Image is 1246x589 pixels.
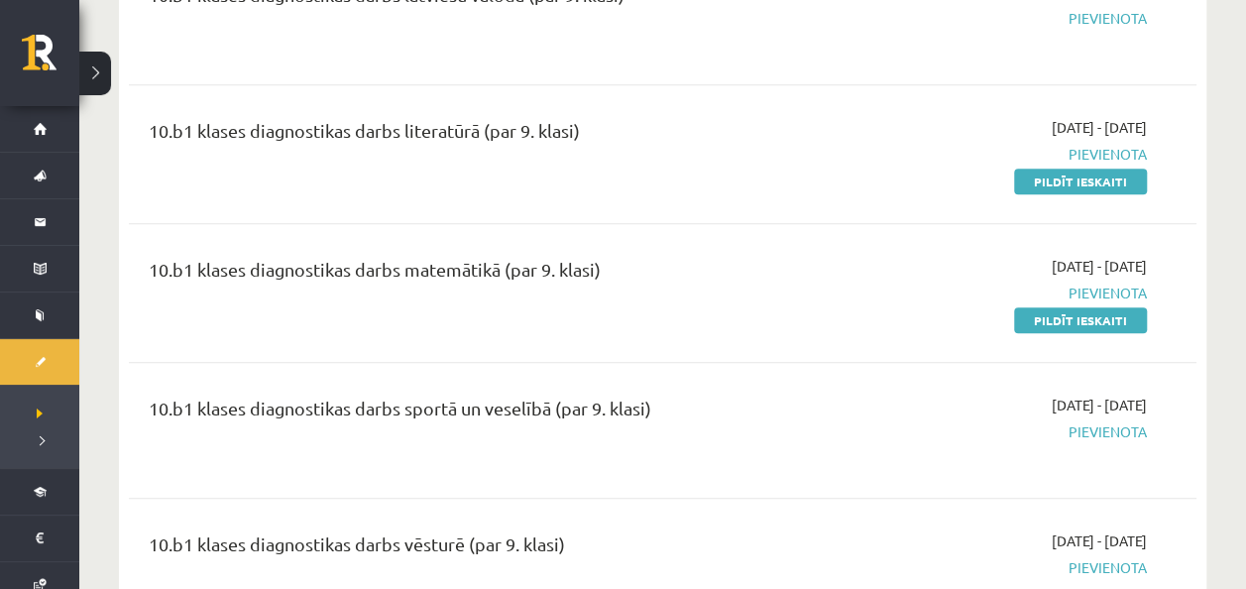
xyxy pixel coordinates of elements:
a: Pildīt ieskaiti [1014,169,1147,194]
a: Rīgas 1. Tālmācības vidusskola [22,35,79,84]
span: Pievienota [834,8,1147,29]
span: Pievienota [834,283,1147,303]
span: [DATE] - [DATE] [1052,117,1147,138]
div: 10.b1 klases diagnostikas darbs sportā un veselībā (par 9. klasi) [149,395,804,431]
span: Pievienota [834,144,1147,165]
span: Pievienota [834,421,1147,442]
span: Pievienota [834,557,1147,578]
span: [DATE] - [DATE] [1052,395,1147,415]
div: 10.b1 klases diagnostikas darbs vēsturē (par 9. klasi) [149,530,804,567]
span: [DATE] - [DATE] [1052,256,1147,277]
span: [DATE] - [DATE] [1052,530,1147,551]
a: Pildīt ieskaiti [1014,307,1147,333]
div: 10.b1 klases diagnostikas darbs matemātikā (par 9. klasi) [149,256,804,293]
div: 10.b1 klases diagnostikas darbs literatūrā (par 9. klasi) [149,117,804,154]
